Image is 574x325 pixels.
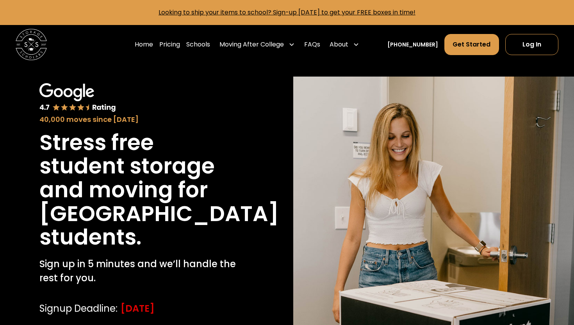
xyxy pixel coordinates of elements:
[186,34,210,55] a: Schools
[159,8,415,17] a: Looking to ship your items to school? Sign-up [DATE] to get your FREE boxes in time!
[39,257,242,285] p: Sign up in 5 minutes and we’ll handle the rest for you.
[330,40,348,49] div: About
[219,40,284,49] div: Moving After College
[326,34,362,55] div: About
[159,34,180,55] a: Pricing
[16,29,47,60] img: Storage Scholars main logo
[39,302,118,316] div: Signup Deadline:
[39,114,242,125] div: 40,000 moves since [DATE]
[505,34,558,55] a: Log In
[39,202,279,226] h1: [GEOGRAPHIC_DATA]
[304,34,320,55] a: FAQs
[135,34,153,55] a: Home
[39,131,242,202] h1: Stress free student storage and moving for
[216,34,298,55] div: Moving After College
[121,302,155,316] div: [DATE]
[39,225,141,249] h1: students.
[387,41,438,49] a: [PHONE_NUMBER]
[39,83,116,112] img: Google 4.7 star rating
[444,34,499,55] a: Get Started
